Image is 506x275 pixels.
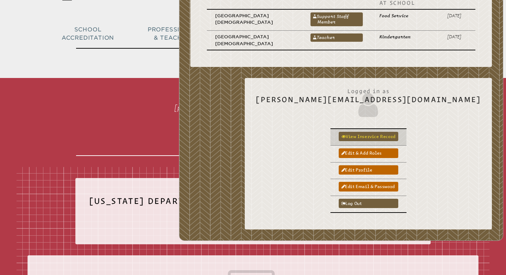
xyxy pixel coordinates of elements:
a: Edit & add roles [339,148,398,158]
a: View inservice record [339,132,398,141]
a: Edit profile [339,165,398,175]
p: [GEOGRAPHIC_DATA][DEMOGRAPHIC_DATA] [215,12,294,26]
p: [GEOGRAPHIC_DATA][DEMOGRAPHIC_DATA] [215,33,294,47]
p: [DATE] [447,12,467,19]
span: Professional Development & Teacher Certification [148,26,248,41]
h2: [US_STATE] Department of Education Certification #1173784 [89,192,417,215]
h1: Teacher Inservice Record [76,81,430,156]
a: Teacher [310,33,362,42]
p: Kindergarten [379,33,431,40]
a: Support Staff Member [310,12,362,26]
p: Food Service [379,12,431,19]
p: [DATE] [447,33,467,40]
span: Logged in as [256,84,481,95]
a: Edit email & password [339,182,398,191]
span: School Accreditation [62,26,114,41]
h2: [PERSON_NAME][EMAIL_ADDRESS][DOMAIN_NAME] [256,84,481,119]
a: Log out [339,199,398,208]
